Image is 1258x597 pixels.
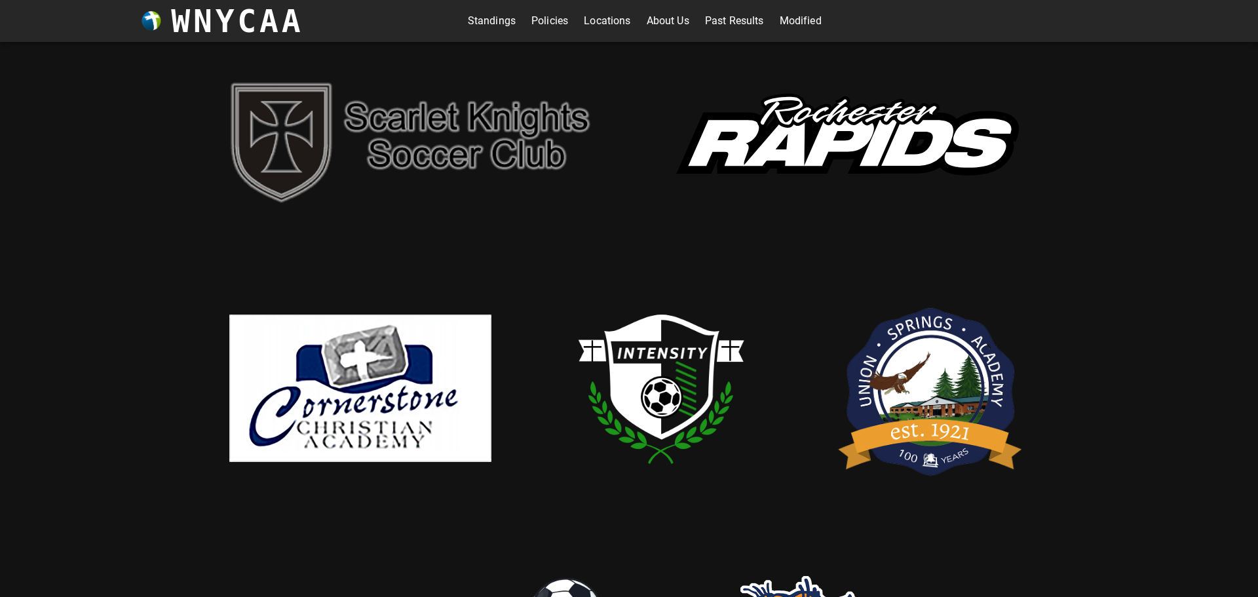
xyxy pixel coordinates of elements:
[468,10,516,31] a: Standings
[647,10,689,31] a: About Us
[531,258,793,520] img: intensity.png
[649,68,1042,214] img: rapids.svg
[705,10,764,31] a: Past Results
[832,287,1029,490] img: usa.png
[584,10,630,31] a: Locations
[780,10,822,31] a: Modified
[216,70,609,212] img: sk.png
[531,10,568,31] a: Policies
[142,11,161,31] img: wnycaaBall.png
[171,3,303,39] h3: WNYCAA
[229,315,491,462] img: cornerstone.png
